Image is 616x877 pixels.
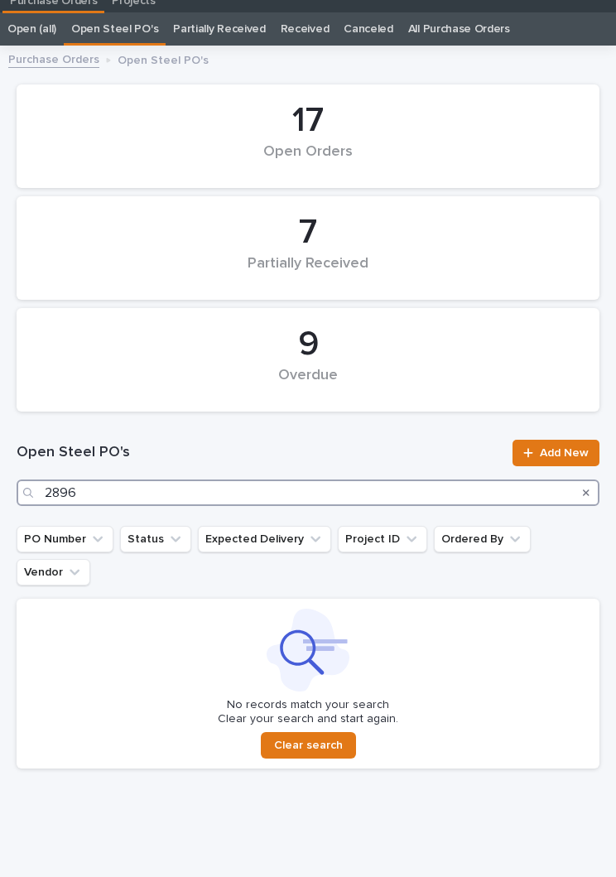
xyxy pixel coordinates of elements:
[17,559,90,585] button: Vendor
[45,324,571,365] div: 9
[120,526,191,552] button: Status
[118,50,209,68] p: Open Steel PO's
[198,526,331,552] button: Expected Delivery
[17,526,113,552] button: PO Number
[71,12,158,46] a: Open Steel PO's
[540,447,589,459] span: Add New
[274,738,343,753] span: Clear search
[344,12,393,46] a: Canceled
[7,12,56,46] a: Open (all)
[26,698,590,712] p: No records match your search
[17,479,599,506] input: Search
[8,49,99,68] a: Purchase Orders
[45,143,571,178] div: Open Orders
[45,255,571,290] div: Partially Received
[45,100,571,142] div: 17
[45,367,571,402] div: Overdue
[281,12,330,46] a: Received
[45,212,571,253] div: 7
[408,12,510,46] a: All Purchase Orders
[513,440,599,466] a: Add New
[17,443,503,463] h1: Open Steel PO's
[434,526,531,552] button: Ordered By
[261,732,356,759] button: Clear search
[173,12,265,46] a: Partially Received
[338,526,427,552] button: Project ID
[218,712,398,726] p: Clear your search and start again.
